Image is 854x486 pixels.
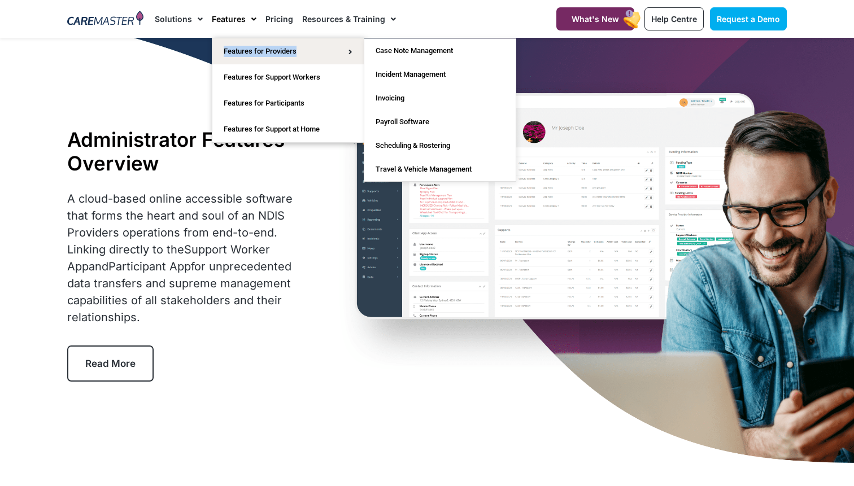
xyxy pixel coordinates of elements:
[212,38,364,143] ul: Features
[364,86,516,110] a: Invoicing
[364,38,516,182] ul: Features for Providers
[67,11,143,28] img: CareMaster Logo
[556,7,634,30] a: What's New
[85,358,136,369] span: Read More
[364,134,516,157] a: Scheduling & Rostering
[572,14,619,24] span: What's New
[212,38,364,64] a: Features for Providers
[212,64,364,90] a: Features for Support Workers
[651,14,697,24] span: Help Centre
[644,7,704,30] a: Help Centre
[108,260,191,273] a: Participant App
[212,116,364,142] a: Features for Support at Home
[67,192,293,324] span: A cloud-based online accessible software that forms the heart and soul of an NDIS Providers opera...
[67,345,154,382] a: Read More
[67,128,312,175] h1: Administrator Features Overview
[364,63,516,86] a: Incident Management
[364,110,516,134] a: Payroll Software
[212,90,364,116] a: Features for Participants
[717,14,780,24] span: Request a Demo
[364,39,516,63] a: Case Note Management
[364,157,516,181] a: Travel & Vehicle Management
[710,7,787,30] a: Request a Demo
